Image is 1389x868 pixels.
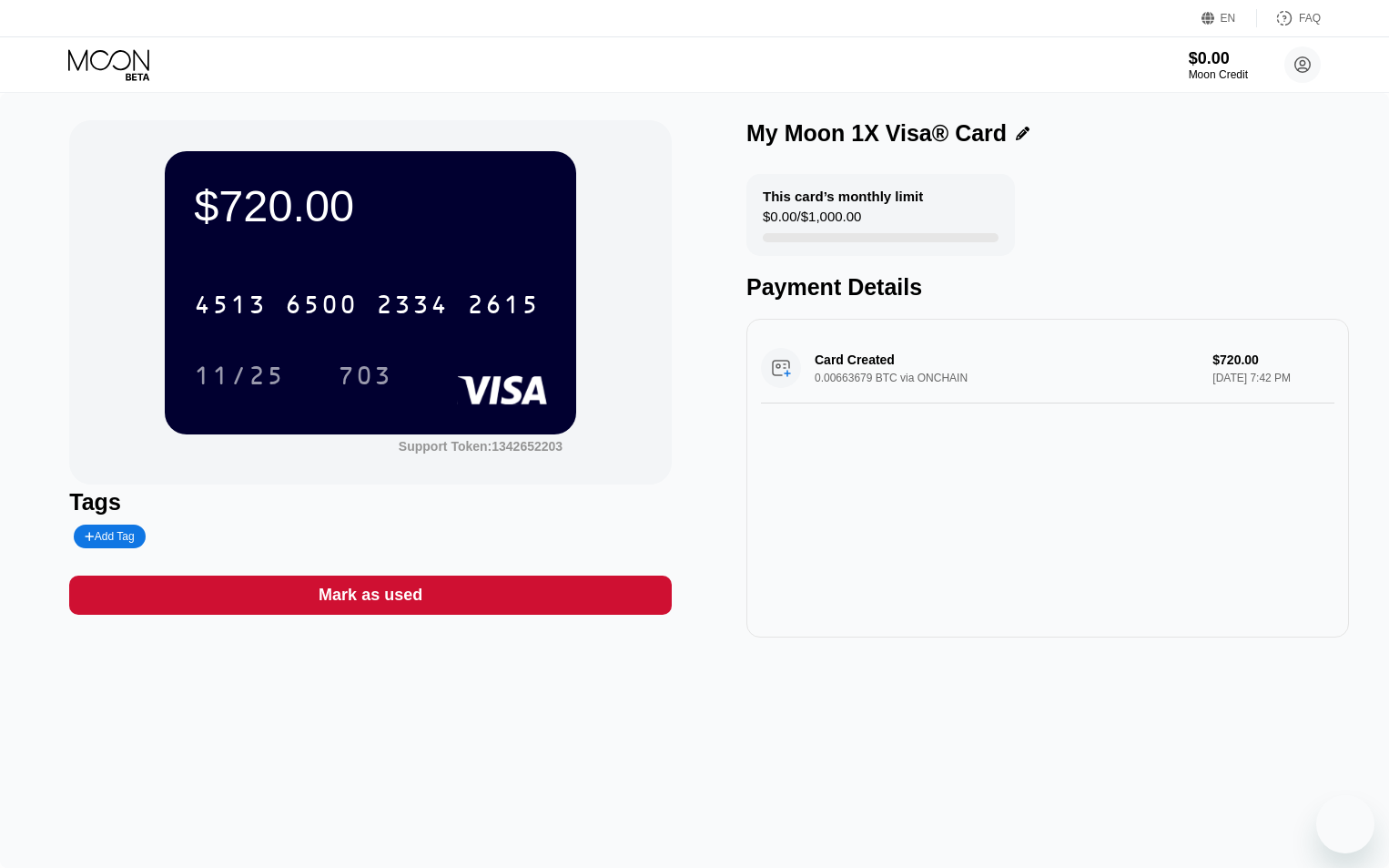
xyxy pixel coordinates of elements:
div: 2615 [467,292,540,322]
div: 6500 [285,292,358,322]
div: This card’s monthly limit [763,189,923,204]
div: FAQ [1257,9,1321,27]
div: 2334 [376,292,449,322]
div: 703 [338,363,392,393]
div: Tags [69,489,672,516]
div: Mark as used [69,576,672,615]
div: Add Tag [85,530,134,543]
div: EN [1201,9,1257,27]
div: 703 [324,352,406,398]
div: FAQ [1299,12,1321,25]
div: Moon Credit [1189,68,1248,81]
div: 11/25 [194,363,285,393]
div: Add Tag [74,525,145,548]
div: Payment Details [746,274,1349,301]
div: $0.00 / $1,000.00 [763,209,861,233]
div: 4513650023342615 [183,281,551,327]
div: $0.00Moon Credit [1189,49,1248,81]
div: EN [1221,12,1236,25]
div: My Moon 1X Visa® Card [746,120,1007,147]
div: 11/25 [180,352,299,398]
iframe: Button to launch messaging window [1316,795,1374,853]
div: $0.00 [1189,49,1248,68]
div: Mark as used [319,585,422,606]
div: Support Token:1342652203 [399,439,563,454]
div: Support Token: 1342652203 [399,439,563,454]
div: 4513 [194,292,267,322]
div: $720.00 [194,180,547,231]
